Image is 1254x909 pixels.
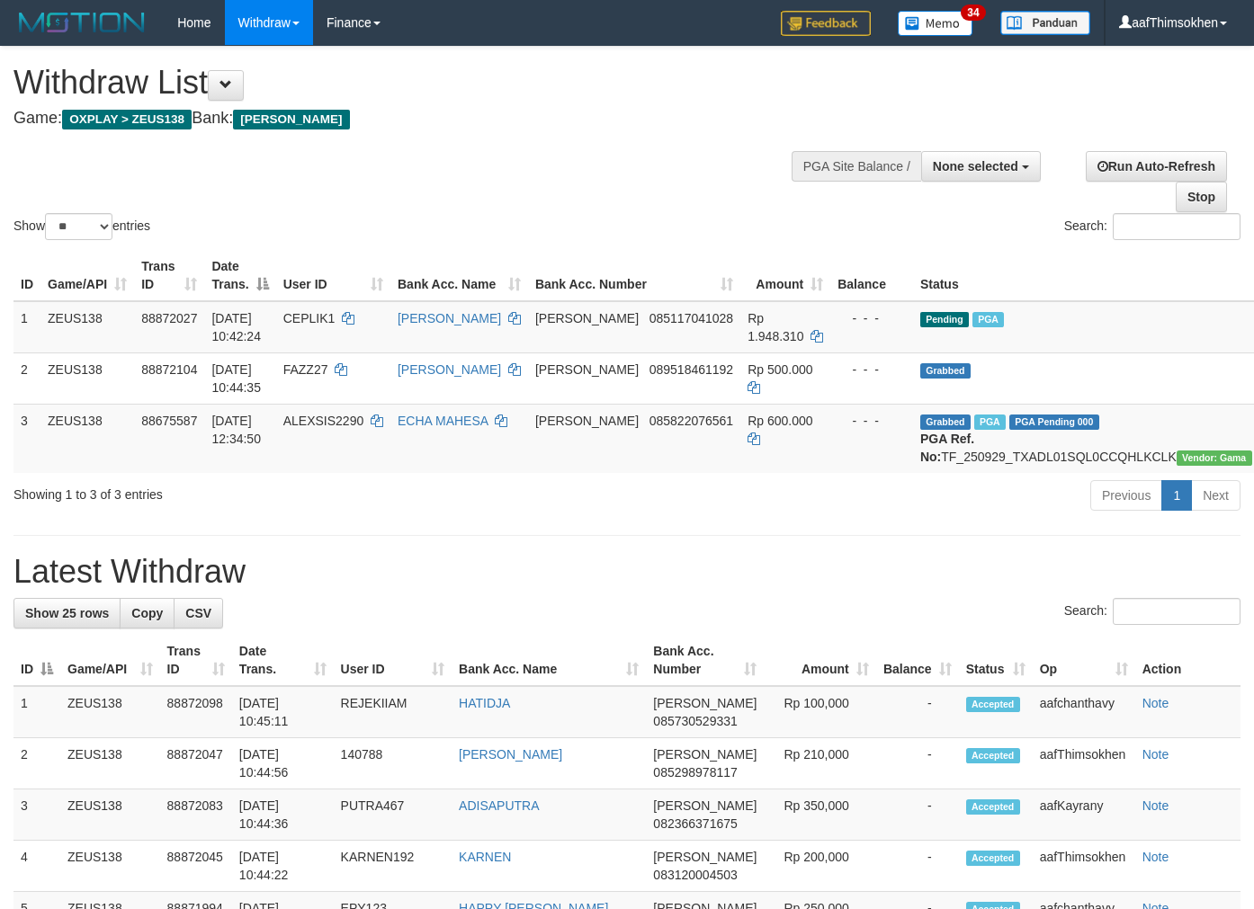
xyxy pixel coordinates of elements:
span: Rp 600.000 [748,414,812,428]
span: 34 [961,4,985,21]
h4: Game: Bank: [13,110,818,128]
th: Action [1135,635,1241,686]
span: [DATE] 12:34:50 [211,414,261,446]
td: 1 [13,301,40,353]
span: [PERSON_NAME] [233,110,349,129]
span: [PERSON_NAME] [653,696,757,710]
th: User ID: activate to sort column ascending [276,250,390,301]
a: HATIDJA [459,696,510,710]
a: 1 [1161,480,1192,511]
th: Trans ID: activate to sort column ascending [134,250,204,301]
td: [DATE] 10:44:56 [232,738,334,789]
th: Status: activate to sort column ascending [959,635,1033,686]
td: 88872098 [160,686,232,738]
th: Op: activate to sort column ascending [1033,635,1135,686]
a: Note [1142,696,1169,710]
a: Copy [120,598,175,628]
td: ZEUS138 [60,789,160,841]
div: - - - [837,309,906,327]
span: PGA Pending [1009,414,1099,430]
label: Search: [1064,213,1241,240]
td: aafThimsokhen [1033,738,1135,789]
button: None selected [921,151,1041,182]
span: CSV [185,606,211,620]
td: - [876,789,959,841]
a: Note [1142,747,1169,762]
span: Marked by aafpengsreynich [974,414,1006,430]
span: [PERSON_NAME] [653,850,757,864]
img: Feedback.jpg [781,11,871,36]
input: Search: [1113,598,1241,625]
span: Copy 085117041028 to clipboard [649,311,733,325]
td: 1 [13,686,60,738]
a: Previous [1090,480,1162,511]
a: Show 25 rows [13,598,121,628]
select: Showentries [45,213,112,240]
td: 88872045 [160,841,232,892]
a: [PERSON_NAME] [398,362,501,377]
td: [DATE] 10:44:36 [232,789,334,841]
span: Pending [920,312,969,327]
span: 88675587 [141,414,197,428]
td: aafKayrany [1033,789,1135,841]
span: Marked by aafanarl [972,312,1004,327]
span: Accepted [966,851,1020,866]
td: [DATE] 10:45:11 [232,686,334,738]
a: Note [1142,798,1169,813]
span: [DATE] 10:42:24 [211,311,261,343]
td: 88872047 [160,738,232,789]
th: Date Trans.: activate to sort column ascending [232,635,334,686]
span: [PERSON_NAME] [535,414,639,428]
th: ID [13,250,40,301]
span: CEPLIK1 [283,311,336,325]
th: Amount: activate to sort column ascending [740,250,830,301]
span: Rp 1.948.310 [748,311,803,343]
span: Copy [131,606,163,620]
td: ZEUS138 [60,841,160,892]
td: - [876,738,959,789]
label: Show entries [13,213,150,240]
td: 88872083 [160,789,232,841]
td: 140788 [334,738,452,789]
span: Accepted [966,748,1020,763]
img: panduan.png [1000,11,1090,35]
td: ZEUS138 [40,404,134,473]
td: ZEUS138 [40,352,134,404]
td: ZEUS138 [60,738,160,789]
a: Note [1142,850,1169,864]
span: Copy 085730529331 to clipboard [653,714,737,728]
span: [PERSON_NAME] [653,747,757,762]
label: Search: [1064,598,1241,625]
th: Bank Acc. Name: activate to sort column ascending [452,635,646,686]
td: Rp 350,000 [764,789,875,841]
td: Rp 200,000 [764,841,875,892]
td: - [876,841,959,892]
th: Balance: activate to sort column ascending [876,635,959,686]
th: Game/API: activate to sort column ascending [40,250,134,301]
td: PUTRA467 [334,789,452,841]
h1: Withdraw List [13,65,818,101]
td: [DATE] 10:44:22 [232,841,334,892]
td: aafchanthavy [1033,686,1135,738]
td: KARNEN192 [334,841,452,892]
td: 2 [13,352,40,404]
span: Copy 082366371675 to clipboard [653,816,737,831]
div: Showing 1 to 3 of 3 entries [13,478,509,504]
span: [DATE] 10:44:35 [211,362,261,395]
span: 88872104 [141,362,197,377]
span: 88872027 [141,311,197,325]
td: 4 [13,841,60,892]
td: 2 [13,738,60,789]
a: CSV [174,598,223,628]
span: Accepted [966,697,1020,712]
span: Vendor URL: https://trx31.1velocity.biz [1177,450,1252,466]
td: Rp 100,000 [764,686,875,738]
td: - [876,686,959,738]
td: ZEUS138 [40,301,134,353]
td: Rp 210,000 [764,738,875,789]
b: PGA Ref. No: [920,432,974,464]
a: Run Auto-Refresh [1086,151,1227,182]
span: [PERSON_NAME] [535,311,639,325]
div: - - - [837,361,906,379]
span: Grabbed [920,414,971,430]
